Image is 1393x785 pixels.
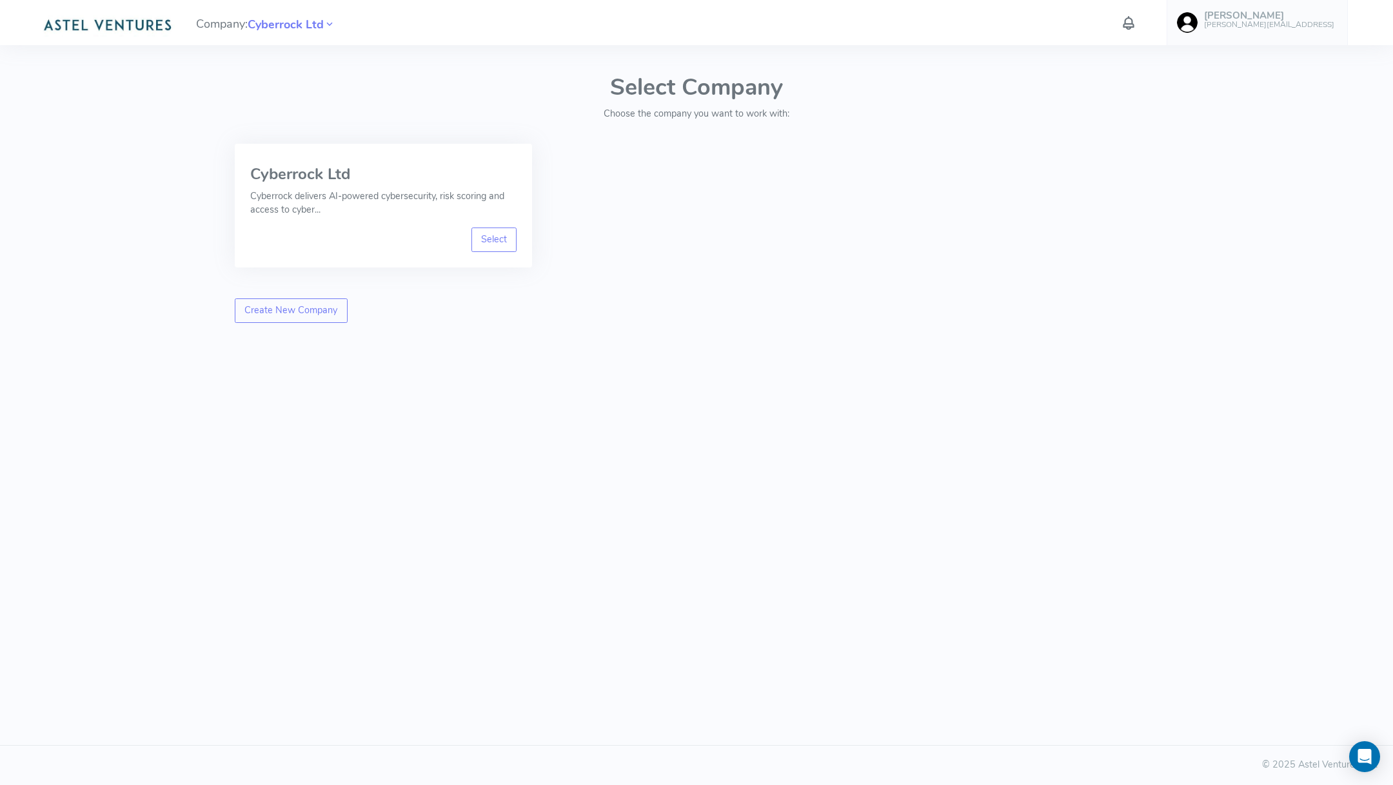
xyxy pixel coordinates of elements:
a: Create New Company [235,298,348,323]
h5: [PERSON_NAME] [1204,10,1334,21]
p: Choose the company you want to work with: [235,107,1158,121]
span: Company: [196,12,335,34]
h6: [PERSON_NAME][EMAIL_ADDRESS] [1204,21,1334,29]
h3: Cyberrock Ltd [250,166,517,182]
h1: Select Company [235,75,1158,101]
span: Cyberrock Ltd [248,16,324,34]
div: Open Intercom Messenger [1349,741,1380,772]
a: Cyberrock Ltd [248,16,324,32]
img: user-image [1177,12,1198,33]
div: © 2025 Astel Ventures Ltd. [15,758,1378,772]
a: Select [471,228,517,252]
p: Cyberrock delivers AI-powered cybersecurity, risk scoring and access to cyber... [250,189,517,217]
